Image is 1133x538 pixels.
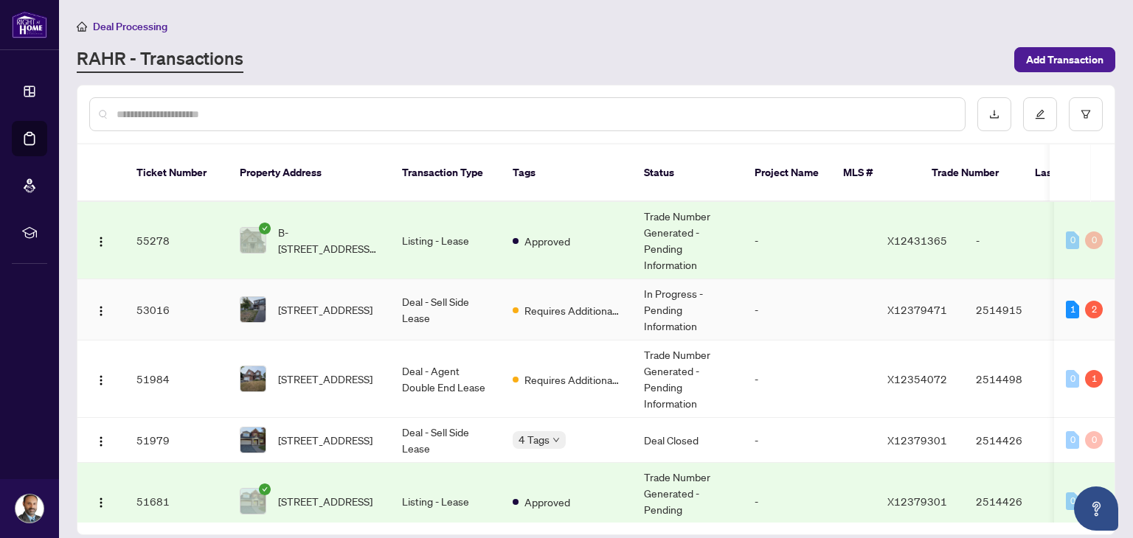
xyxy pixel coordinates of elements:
[743,202,876,279] td: -
[95,374,107,386] img: Logo
[278,224,378,256] span: B-[STREET_ADDRESS][PERSON_NAME][PERSON_NAME]
[240,366,266,391] img: thumbnail-img
[77,21,87,32] span: home
[89,228,113,252] button: Logo
[1066,492,1079,510] div: 0
[240,489,266,514] img: thumbnail-img
[977,97,1011,131] button: download
[89,489,113,513] button: Logo
[524,233,570,249] span: Approved
[1074,486,1118,531] button: Open asap
[743,144,831,202] th: Project Name
[95,305,107,317] img: Logo
[887,234,947,247] span: X12431365
[1035,109,1045,119] span: edit
[920,144,1023,202] th: Trade Number
[964,279,1067,340] td: 2514915
[278,493,373,509] span: [STREET_ADDRESS]
[390,279,501,340] td: Deal - Sell Side Lease
[390,202,501,279] td: Listing - Lease
[964,340,1067,418] td: 2514498
[1085,231,1103,249] div: 0
[15,495,44,523] img: Profile Icon
[240,427,266,453] img: thumbnail-img
[77,46,243,73] a: RAHR - Transactions
[501,144,632,202] th: Tags
[125,144,228,202] th: Ticket Number
[1066,370,1079,388] div: 0
[95,497,107,509] img: Logo
[887,303,947,316] span: X12379471
[259,483,271,495] span: check-circle
[964,202,1067,279] td: -
[390,340,501,418] td: Deal - Agent Double End Lease
[1066,301,1079,318] div: 1
[240,228,266,253] img: thumbnail-img
[632,340,743,418] td: Trade Number Generated - Pending Information
[1069,97,1103,131] button: filter
[125,202,228,279] td: 55278
[743,418,876,463] td: -
[228,144,390,202] th: Property Address
[524,302,620,318] span: Requires Additional Docs
[1023,97,1057,131] button: edit
[125,279,228,340] td: 53016
[390,418,501,463] td: Deal - Sell Side Lease
[743,279,876,340] td: -
[519,431,550,448] span: 4 Tags
[632,144,743,202] th: Status
[964,418,1067,463] td: 2514426
[240,297,266,322] img: thumbnail-img
[89,428,113,452] button: Logo
[93,20,167,33] span: Deal Processing
[632,202,743,279] td: Trade Number Generated - Pending Information
[1026,48,1103,71] span: Add Transaction
[95,236,107,248] img: Logo
[278,432,373,448] span: [STREET_ADDRESS]
[95,436,107,447] img: Logo
[632,279,743,340] td: In Progress - Pending Information
[390,144,501,202] th: Transaction Type
[552,436,560,444] span: down
[887,372,947,385] span: X12354072
[524,494,570,510] span: Approved
[278,371,373,387] span: [STREET_ADDRESS]
[632,418,743,463] td: Deal Closed
[125,340,228,418] td: 51984
[1085,431,1103,449] div: 0
[1066,431,1079,449] div: 0
[278,301,373,318] span: [STREET_ADDRESS]
[524,371,620,388] span: Requires Additional Docs
[989,109,999,119] span: download
[831,144,920,202] th: MLS #
[743,340,876,418] td: -
[89,367,113,391] button: Logo
[1085,370,1103,388] div: 1
[1085,301,1103,318] div: 2
[1014,47,1115,72] button: Add Transaction
[12,11,47,38] img: logo
[887,433,947,447] span: X12379301
[1066,231,1079,249] div: 0
[1081,109,1091,119] span: filter
[125,418,228,463] td: 51979
[259,223,271,234] span: check-circle
[887,495,947,508] span: X12379301
[89,298,113,321] button: Logo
